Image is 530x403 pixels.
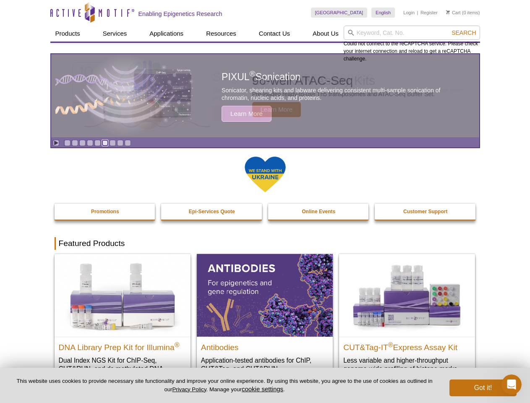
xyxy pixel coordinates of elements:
a: Go to slide 4 [87,140,93,146]
strong: Customer Support [403,209,447,215]
a: Online Events [268,204,370,220]
li: (0 items) [446,8,480,18]
a: CUT&Tag-IT® Express Assay Kit CUT&Tag-IT®Express Assay Kit Less variable and higher-throughput ge... [339,254,475,381]
a: English [371,8,395,18]
strong: Promotions [91,209,119,215]
span: Learn More [222,106,272,122]
a: Go to slide 7 [110,140,116,146]
img: PIXUL sonication [55,54,194,138]
strong: Epi-Services Quote [189,209,235,215]
input: Keyword, Cat. No. [344,26,480,40]
p: Application-tested antibodies for ChIP, CUT&Tag, and CUT&RUN. [201,356,329,373]
img: DNA Library Prep Kit for Illumina [55,254,191,336]
a: Go to slide 2 [72,140,78,146]
strong: Online Events [302,209,335,215]
p: Less variable and higher-throughput genome-wide profiling of histone marks​. [343,356,471,373]
a: [GEOGRAPHIC_DATA] [311,8,368,18]
div: Could not connect to the reCAPTCHA service. Please check your internet connection and reload to g... [344,26,480,63]
sup: ® [250,70,256,79]
h2: Enabling Epigenetics Research [138,10,222,18]
a: Privacy Policy [172,386,206,393]
img: We Stand With Ukraine [244,156,286,193]
sup: ® [388,341,393,348]
h2: Featured Products [55,237,476,250]
a: Services [98,26,132,42]
a: Cart [446,10,461,16]
a: Go to slide 3 [79,140,86,146]
a: Go to slide 1 [64,140,70,146]
article: PIXUL Sonication [51,54,479,137]
p: This website uses cookies to provide necessary site functionality and improve your online experie... [13,377,436,393]
a: Go to slide 5 [94,140,101,146]
button: cookie settings [242,385,283,393]
a: Promotions [55,204,156,220]
button: Search [449,29,478,37]
a: PIXUL sonication PIXUL®Sonication Sonicator, shearing kits and labware delivering consistent mult... [51,54,479,137]
a: Contact Us [254,26,295,42]
a: About Us [308,26,344,42]
a: Register [420,10,438,16]
a: Products [50,26,85,42]
p: Dual Index NGS Kit for ChIP-Seq, CUT&RUN, and ds methylated DNA assays. [59,356,186,382]
img: Your Cart [446,10,450,14]
a: Go to slide 8 [117,140,123,146]
a: Login [403,10,415,16]
a: Go to slide 9 [125,140,131,146]
a: Customer Support [375,204,476,220]
iframe: Intercom live chat [501,374,522,395]
h2: DNA Library Prep Kit for Illumina [59,339,186,352]
button: Got it! [449,379,517,396]
img: All Antibodies [197,254,333,336]
p: Sonicator, shearing kits and labware delivering consistent multi-sample sonication of chromatin, ... [222,86,460,102]
a: All Antibodies Antibodies Application-tested antibodies for ChIP, CUT&Tag, and CUT&RUN. [197,254,333,381]
a: DNA Library Prep Kit for Illumina DNA Library Prep Kit for Illumina® Dual Index NGS Kit for ChIP-... [55,254,191,390]
span: Search [452,29,476,36]
span: PIXUL Sonication [222,71,300,82]
h2: Antibodies [201,339,329,352]
img: CUT&Tag-IT® Express Assay Kit [339,254,475,336]
h2: CUT&Tag-IT Express Assay Kit [343,339,471,352]
a: Resources [201,26,241,42]
a: Applications [144,26,188,42]
li: | [417,8,418,18]
a: Toggle autoplay [53,140,59,146]
a: Go to slide 6 [102,140,108,146]
a: Epi-Services Quote [161,204,263,220]
sup: ® [175,341,180,348]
